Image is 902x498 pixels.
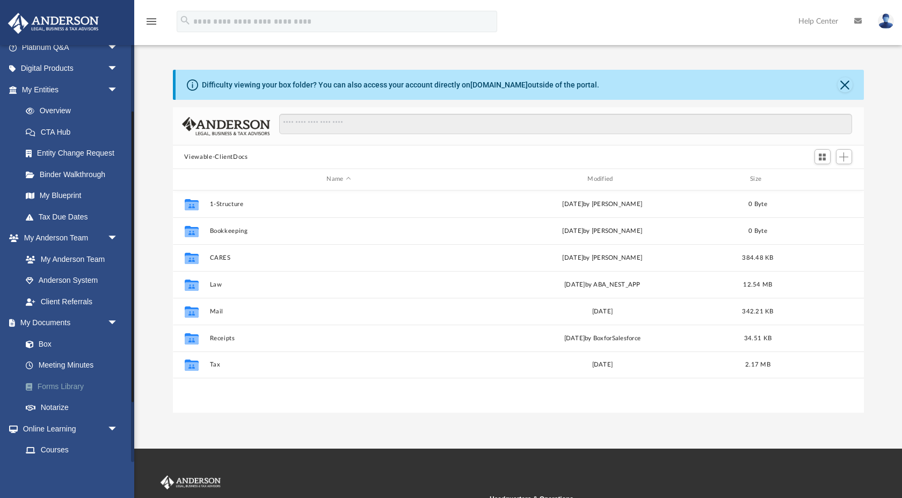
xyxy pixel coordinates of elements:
a: Client Referrals [15,291,129,312]
a: menu [145,20,158,28]
span: 384.48 KB [742,254,773,260]
div: Difficulty viewing your box folder? You can also access your account directly on outside of the p... [202,79,599,91]
div: id [177,174,204,184]
span: arrow_drop_down [107,36,129,58]
input: Search files and folders [279,114,852,134]
button: Bookkeeping [209,228,468,235]
div: [DATE] by [PERSON_NAME] [473,199,732,209]
span: arrow_drop_down [107,228,129,250]
div: [DATE] by [PERSON_NAME] [473,253,732,262]
a: Meeting Minutes [15,355,134,376]
span: 0 Byte [748,201,767,207]
img: User Pic [878,13,894,29]
div: id [784,174,859,184]
button: Law [209,281,468,288]
button: CARES [209,254,468,261]
button: Close [838,77,853,92]
a: Binder Walkthrough [15,164,134,185]
span: 34.51 KB [744,335,771,341]
div: [DATE] [473,306,732,316]
span: 342.21 KB [742,308,773,314]
a: Courses [15,440,129,461]
button: Switch to Grid View [814,149,831,164]
div: grid [173,191,864,413]
a: Tax Due Dates [15,206,134,228]
button: Add [836,149,852,164]
i: search [179,14,191,26]
span: 0 Byte [748,228,767,233]
a: [DOMAIN_NAME] [470,80,528,89]
div: [DATE] by ABA_NEST_APP [473,280,732,289]
a: My Anderson Team [15,248,123,270]
a: Video Training [15,460,123,482]
div: [DATE] [473,360,732,370]
a: Platinum Q&Aarrow_drop_down [8,36,134,58]
button: Receipts [209,335,468,342]
img: Anderson Advisors Platinum Portal [158,475,223,489]
button: 1-Structure [209,201,468,208]
span: arrow_drop_down [107,58,129,80]
div: Modified [472,174,731,184]
a: Anderson System [15,270,129,291]
button: Mail [209,308,468,315]
span: 2.17 MB [745,362,770,368]
button: Tax [209,361,468,368]
span: arrow_drop_down [107,79,129,101]
a: Box [15,333,129,355]
div: Size [736,174,779,184]
span: arrow_drop_down [107,312,129,334]
a: Entity Change Request [15,143,134,164]
div: [DATE] by BoxforSalesforce [473,333,732,343]
a: My Documentsarrow_drop_down [8,312,134,334]
a: My Blueprint [15,185,129,207]
a: My Anderson Teamarrow_drop_down [8,228,129,249]
button: Viewable-ClientDocs [184,152,248,162]
a: CTA Hub [15,121,134,143]
div: Name [209,174,468,184]
span: arrow_drop_down [107,418,129,440]
div: [DATE] by [PERSON_NAME] [473,226,732,236]
i: menu [145,15,158,28]
span: 12.54 MB [743,281,772,287]
a: Online Learningarrow_drop_down [8,418,129,440]
a: Notarize [15,397,134,419]
img: Anderson Advisors Platinum Portal [5,13,102,34]
a: Digital Productsarrow_drop_down [8,58,134,79]
a: Forms Library [15,376,134,397]
a: My Entitiesarrow_drop_down [8,79,134,100]
a: Overview [15,100,134,122]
